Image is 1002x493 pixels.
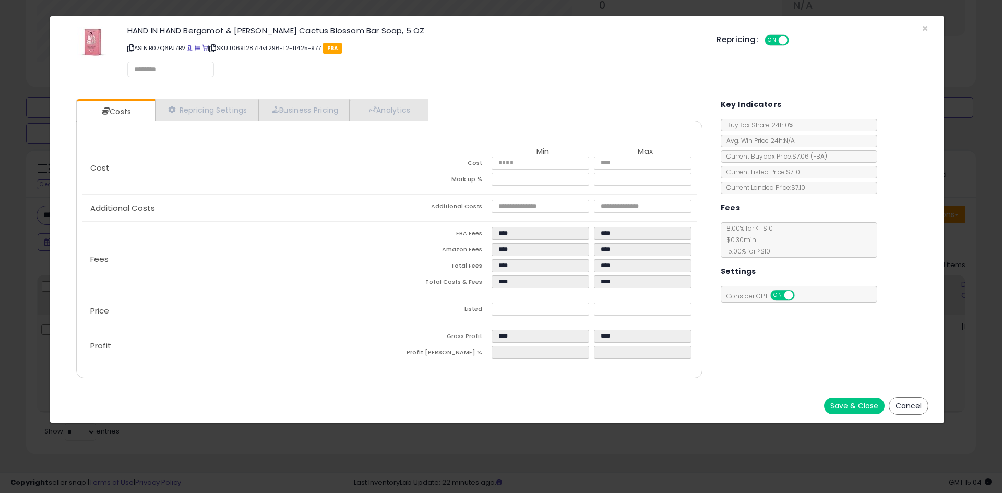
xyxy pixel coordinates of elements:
td: Amazon Fees [389,243,492,259]
span: OFF [788,36,804,45]
td: Additional Costs [389,200,492,216]
span: Current Listed Price: $7.10 [721,167,800,176]
td: Total Costs & Fees [389,275,492,292]
a: BuyBox page [187,44,193,52]
span: Current Buybox Price: [721,152,827,161]
span: $0.30 min [721,235,756,244]
h3: HAND IN HAND Bergamot & [PERSON_NAME] Cactus Blossom Bar Soap, 5 OZ [127,27,701,34]
a: All offer listings [195,44,200,52]
a: Repricing Settings [155,99,258,121]
span: BuyBox Share 24h: 0% [721,121,793,129]
span: × [922,21,928,36]
a: Analytics [350,99,427,121]
p: Cost [82,164,389,172]
button: Cancel [889,397,928,415]
td: Mark up % [389,173,492,189]
p: Profit [82,342,389,350]
td: Cost [389,157,492,173]
span: ON [766,36,779,45]
a: Business Pricing [258,99,350,121]
th: Max [594,147,696,157]
h5: Settings [721,265,756,278]
span: Avg. Win Price 24h: N/A [721,136,795,145]
span: Consider CPT: [721,292,808,300]
p: Price [82,307,389,315]
span: $7.06 [792,152,827,161]
p: Additional Costs [82,204,389,212]
a: Costs [77,101,154,122]
p: ASIN: B07Q6PJ7BV | SKU: 1069128714vt296-12-11425-977 [127,40,701,56]
td: Listed [389,303,492,319]
h5: Fees [721,201,741,214]
span: FBA [323,43,342,54]
span: 8.00 % for <= $10 [721,224,773,256]
td: Gross Profit [389,330,492,346]
span: ON [771,291,784,300]
th: Min [492,147,594,157]
h5: Repricing: [717,35,758,44]
button: Save & Close [824,398,885,414]
span: Current Landed Price: $7.10 [721,183,805,192]
span: OFF [793,291,809,300]
a: Your listing only [202,44,208,52]
td: FBA Fees [389,227,492,243]
td: Total Fees [389,259,492,275]
p: Fees [82,255,389,263]
span: ( FBA ) [810,152,827,161]
td: Profit [PERSON_NAME] % [389,346,492,362]
img: 41Vbml+Eh+L._SL60_.jpg [77,27,109,58]
span: 15.00 % for > $10 [721,247,770,256]
h5: Key Indicators [721,98,782,111]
